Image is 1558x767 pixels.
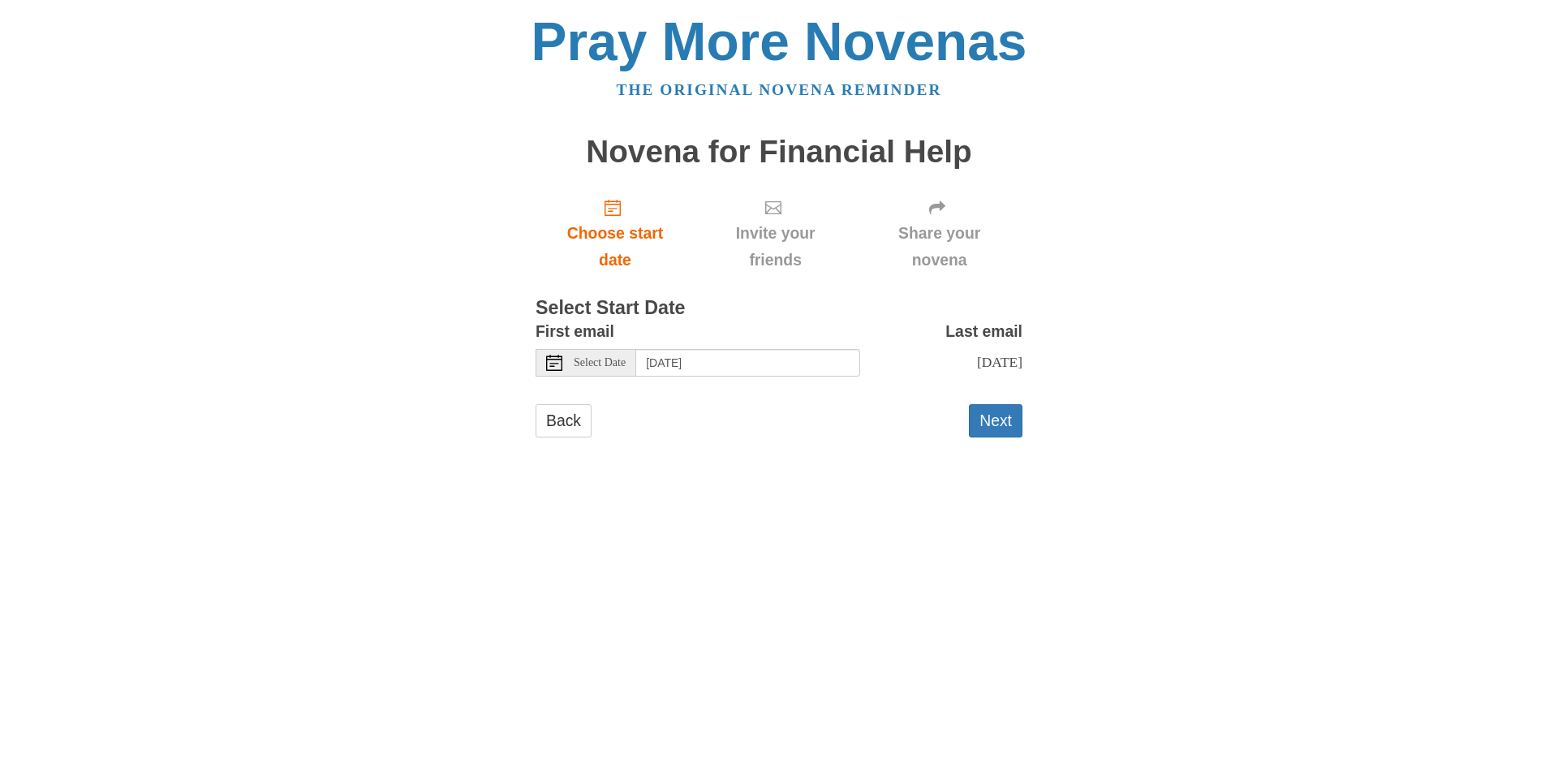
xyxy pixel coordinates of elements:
[872,220,1006,274] span: Share your novena
[695,185,856,282] div: Click "Next" to confirm your start date first.
[969,404,1022,437] button: Next
[617,81,942,98] a: The original novena reminder
[536,318,614,345] label: First email
[552,220,678,274] span: Choose start date
[536,135,1022,170] h1: Novena for Financial Help
[536,185,695,282] a: Choose start date
[536,298,1022,319] h3: Select Start Date
[977,354,1022,370] span: [DATE]
[574,357,626,368] span: Select Date
[856,185,1022,282] div: Click "Next" to confirm your start date first.
[711,220,840,274] span: Invite your friends
[945,318,1022,345] label: Last email
[536,404,592,437] a: Back
[532,11,1027,71] a: Pray More Novenas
